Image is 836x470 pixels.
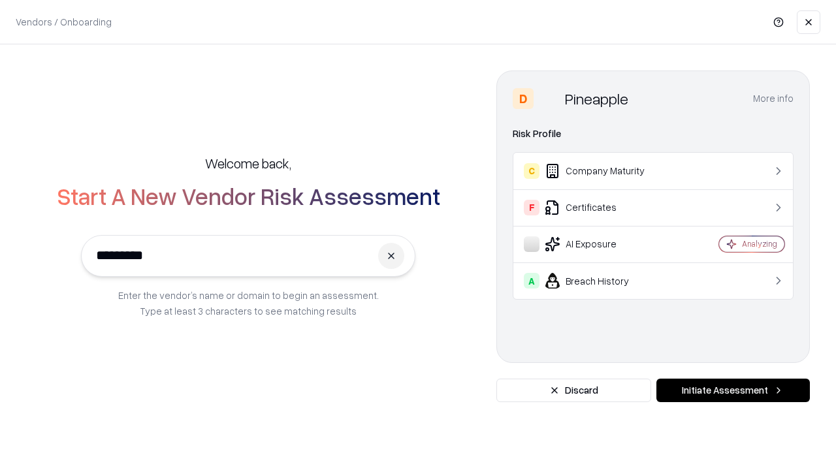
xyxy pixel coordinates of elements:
[118,287,379,319] p: Enter the vendor’s name or domain to begin an assessment. Type at least 3 characters to see match...
[742,238,777,249] div: Analyzing
[524,163,539,179] div: C
[753,87,794,110] button: More info
[539,88,560,109] img: Pineapple
[496,379,651,402] button: Discard
[57,183,440,209] h2: Start A New Vendor Risk Assessment
[565,88,628,109] div: Pineapple
[524,163,680,179] div: Company Maturity
[205,154,291,172] h5: Welcome back,
[524,200,680,215] div: Certificates
[513,88,534,109] div: D
[16,15,112,29] p: Vendors / Onboarding
[656,379,810,402] button: Initiate Assessment
[524,236,680,252] div: AI Exposure
[524,273,680,289] div: Breach History
[524,273,539,289] div: A
[513,126,794,142] div: Risk Profile
[524,200,539,215] div: F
